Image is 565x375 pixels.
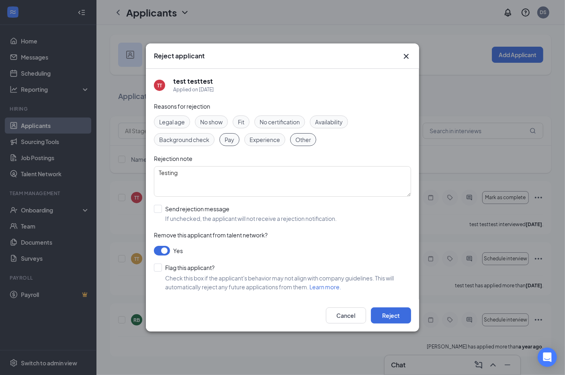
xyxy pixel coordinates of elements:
button: Cancel [326,307,366,323]
div: TT [157,82,162,89]
span: Availability [315,117,343,126]
span: Pay [225,135,234,144]
svg: Cross [401,52,411,61]
h3: Reject applicant [154,52,205,60]
span: No certification [260,117,300,126]
span: Background check [159,135,209,144]
a: Learn more. [309,283,341,291]
span: Rejection note [154,155,192,162]
span: Legal age [159,117,185,126]
span: No show [200,117,223,126]
div: Open Intercom Messenger [538,348,557,367]
span: Other [295,135,311,144]
button: Close [401,52,411,61]
span: Yes [173,246,183,255]
div: Applied on [DATE] [173,86,214,94]
button: Reject [371,307,411,323]
span: Remove this applicant from talent network? [154,231,268,239]
textarea: Testing [154,166,411,197]
span: Fit [238,117,244,126]
span: Experience [250,135,280,144]
h5: test testtest [173,77,213,86]
span: Check this box if the applicant's behavior may not align with company guidelines. This will autom... [165,274,394,291]
span: Reasons for rejection [154,103,210,110]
